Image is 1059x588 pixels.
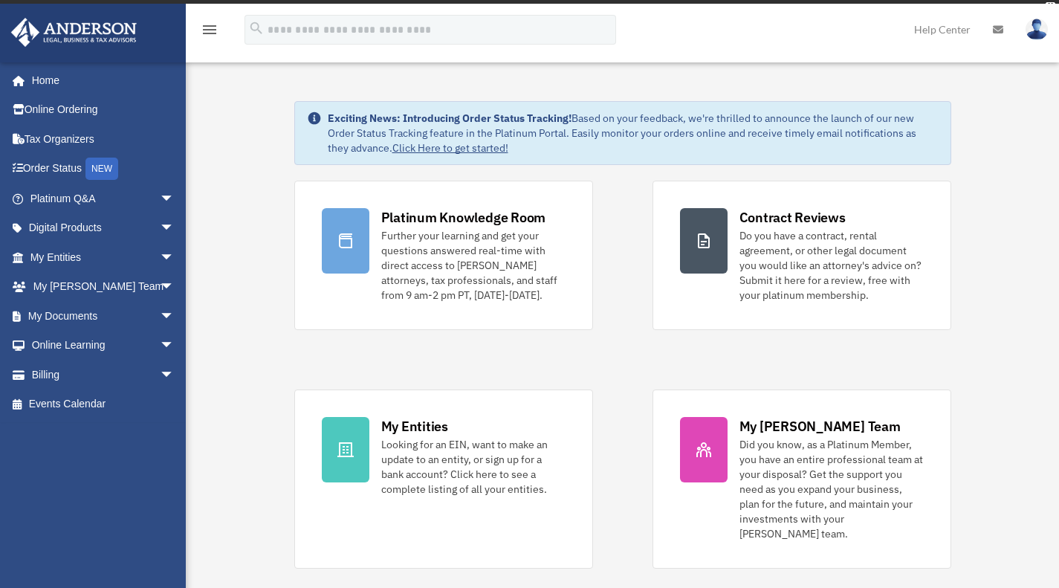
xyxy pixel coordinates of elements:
div: Contract Reviews [739,208,846,227]
i: search [248,20,265,36]
div: close [1046,2,1055,11]
div: Based on your feedback, we're thrilled to announce the launch of our new Order Status Tracking fe... [328,111,939,155]
span: arrow_drop_down [160,360,190,390]
a: Online Learningarrow_drop_down [10,331,197,361]
a: Billingarrow_drop_down [10,360,197,390]
a: My Documentsarrow_drop_down [10,301,197,331]
div: Further your learning and get your questions answered real-time with direct access to [PERSON_NAM... [381,228,566,303]
a: Platinum Knowledge Room Further your learning and get your questions answered real-time with dire... [294,181,593,330]
a: Click Here to get started! [392,141,508,155]
div: Did you know, as a Platinum Member, you have an entire professional team at your disposal? Get th... [739,437,924,541]
div: My Entities [381,417,448,436]
a: Online Ordering [10,95,197,125]
div: NEW [85,158,118,180]
a: Order StatusNEW [10,154,197,184]
a: Tax Organizers [10,124,197,154]
a: Home [10,65,190,95]
span: arrow_drop_down [160,331,190,361]
strong: Exciting News: Introducing Order Status Tracking! [328,112,571,125]
a: My Entitiesarrow_drop_down [10,242,197,272]
span: arrow_drop_down [160,213,190,244]
a: Events Calendar [10,390,197,419]
span: arrow_drop_down [160,301,190,332]
img: User Pic [1026,19,1048,40]
div: My [PERSON_NAME] Team [739,417,901,436]
a: My [PERSON_NAME] Teamarrow_drop_down [10,272,197,302]
div: Looking for an EIN, want to make an update to an entity, or sign up for a bank account? Click her... [381,437,566,497]
a: My [PERSON_NAME] Team Did you know, as a Platinum Member, you have an entire professional team at... [652,390,951,569]
i: menu [201,21,218,39]
span: arrow_drop_down [160,184,190,214]
a: Digital Productsarrow_drop_down [10,213,197,243]
span: arrow_drop_down [160,272,190,303]
a: Platinum Q&Aarrow_drop_down [10,184,197,213]
a: Contract Reviews Do you have a contract, rental agreement, or other legal document you would like... [652,181,951,330]
div: Platinum Knowledge Room [381,208,546,227]
a: My Entities Looking for an EIN, want to make an update to an entity, or sign up for a bank accoun... [294,390,593,569]
a: menu [201,26,218,39]
div: Do you have a contract, rental agreement, or other legal document you would like an attorney's ad... [739,228,924,303]
span: arrow_drop_down [160,242,190,273]
img: Anderson Advisors Platinum Portal [7,18,141,47]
